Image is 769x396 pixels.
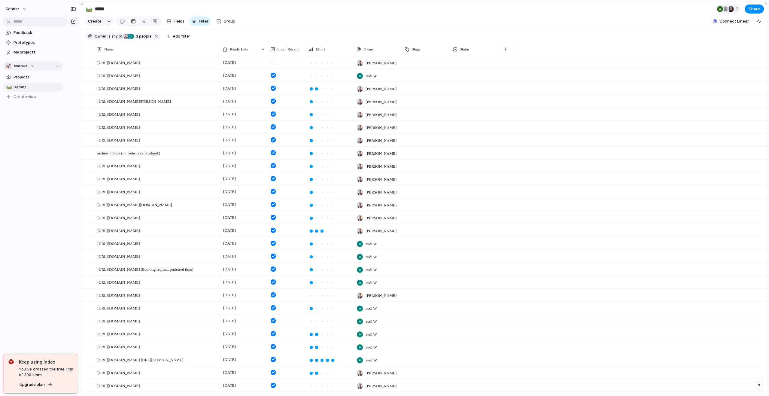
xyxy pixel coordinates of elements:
[222,214,237,221] span: [DATE]
[97,356,183,363] span: [URL][DOMAIN_NAME] [URL][DOMAIN_NAME]
[222,253,237,260] span: [DATE]
[97,98,171,105] span: [URL][DOMAIN_NAME][PERSON_NAME]
[3,73,63,82] a: Projects
[164,17,187,26] button: Fields
[222,149,237,157] span: [DATE]
[222,111,237,118] span: [DATE]
[222,162,237,169] span: [DATE]
[366,306,377,312] span: audi W
[222,98,237,105] span: [DATE]
[222,85,237,92] span: [DATE]
[366,151,397,157] span: [PERSON_NAME]
[97,369,140,376] span: [URL][DOMAIN_NAME]
[366,189,397,195] span: [PERSON_NAME]
[3,92,63,101] button: Create view
[97,72,140,79] span: [URL][DOMAIN_NAME]
[363,46,374,52] span: Owner
[366,241,377,247] span: audi W
[366,331,377,337] span: audi W
[134,34,139,38] span: 3
[3,83,63,92] a: 🛤️Demos
[222,317,237,324] span: [DATE]
[97,227,140,234] span: [URL][DOMAIN_NAME]
[222,59,237,66] span: [DATE]
[14,30,61,36] span: Feedback
[366,357,377,363] span: audi W
[199,18,208,24] span: Filter
[5,84,11,90] button: 🛤️
[222,201,237,208] span: [DATE]
[134,34,151,39] span: people
[222,240,237,247] span: [DATE]
[213,17,238,26] button: Group
[222,188,237,195] span: [DATE]
[366,163,397,169] span: [PERSON_NAME]
[5,63,11,69] div: 🚀
[222,343,237,350] span: [DATE]
[97,123,140,130] span: [URL][DOMAIN_NAME]
[84,4,94,14] button: 🛤️
[111,34,122,39] span: any of
[222,369,237,376] span: [DATE]
[19,359,73,365] span: Keep using Index
[97,330,140,337] span: [URL][DOMAIN_NAME]
[366,73,377,79] span: audi W
[97,188,140,195] span: [URL][DOMAIN_NAME]
[173,34,190,39] span: Add filter
[222,382,237,389] span: [DATE]
[222,227,237,234] span: [DATE]
[97,291,140,298] span: [URL][DOMAIN_NAME]
[366,293,397,299] span: [PERSON_NAME]
[95,34,106,39] span: Owner
[3,28,63,37] a: Feedback
[366,60,397,66] span: [PERSON_NAME]
[19,366,73,378] span: You've crossed the free limit of 300 items
[749,6,760,12] span: Share
[20,382,45,388] span: Upgrade plan
[366,86,397,92] span: [PERSON_NAME]
[222,356,237,363] span: [DATE]
[14,84,61,90] span: Demos
[123,33,153,40] button: 3 people
[366,383,397,389] span: [PERSON_NAME]
[719,18,749,24] span: Connect Linear
[14,40,61,46] span: Prototypes
[3,4,30,14] button: sonder
[5,6,19,12] span: sonder
[366,138,397,144] span: [PERSON_NAME]
[222,266,237,273] span: [DATE]
[366,318,377,324] span: audi W
[97,279,140,285] span: [URL][DOMAIN_NAME]
[14,94,37,100] span: Create view
[97,136,140,143] span: [URL][DOMAIN_NAME]
[174,18,184,24] span: Fields
[106,33,123,40] button: isany of
[366,202,397,208] span: [PERSON_NAME]
[84,17,105,26] button: Create
[97,304,140,311] span: [URL][DOMAIN_NAME]
[366,370,397,376] span: [PERSON_NAME]
[366,344,377,350] span: audi W
[222,175,237,182] span: [DATE]
[97,343,140,350] span: [URL][DOMAIN_NAME]
[745,5,764,14] button: Share
[14,74,61,80] span: Projects
[366,176,397,182] span: [PERSON_NAME]
[222,304,237,312] span: [DATE]
[97,214,140,221] span: [URL][DOMAIN_NAME]
[366,99,397,105] span: [PERSON_NAME]
[3,62,63,71] button: 🚀Avenue
[222,136,237,144] span: [DATE]
[97,266,193,273] span: [URL][DOMAIN_NAME] (Booking request, preferred time)
[163,32,194,41] button: Add filter
[189,17,211,26] button: Filter
[6,84,11,90] div: 🛤️
[366,280,377,286] span: audi W
[3,38,63,47] a: Prototypes
[316,46,325,52] span: Effort
[97,201,172,208] span: [URL][DOMAIN_NAME][DOMAIN_NAME]
[230,46,248,52] span: Ready Date
[366,125,397,131] span: [PERSON_NAME]
[108,34,111,39] span: is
